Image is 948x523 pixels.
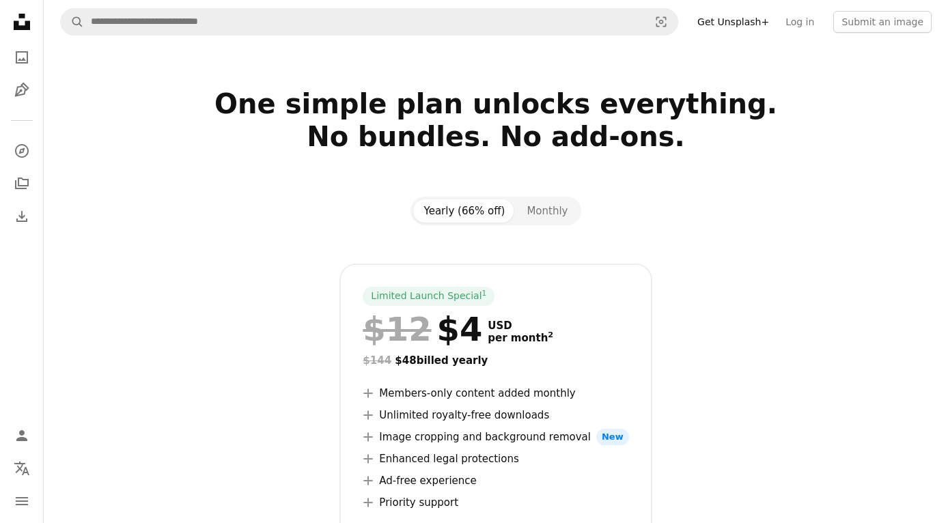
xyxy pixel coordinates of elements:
[645,9,678,35] button: Visual search
[8,76,36,104] a: Illustrations
[8,170,36,197] a: Collections
[545,332,556,344] a: 2
[479,289,490,303] a: 1
[363,287,494,306] div: Limited Launch Special
[363,494,628,511] li: Priority support
[833,11,932,33] button: Submit an image
[548,330,553,339] sup: 2
[8,44,36,71] a: Photos
[8,455,36,482] button: Language
[363,352,628,369] div: $48 billed yearly
[61,9,84,35] button: Search Unsplash
[516,199,578,223] button: Monthly
[363,385,628,401] li: Members-only content added monthly
[363,429,628,445] li: Image cropping and background removal
[60,87,932,186] h2: One simple plan unlocks everything. No bundles. No add-ons.
[8,8,36,38] a: Home — Unsplash
[363,451,628,467] li: Enhanced legal protections
[777,11,822,33] a: Log in
[363,407,628,423] li: Unlimited royalty-free downloads
[689,11,777,33] a: Get Unsplash+
[8,487,36,515] button: Menu
[482,289,487,297] sup: 1
[8,422,36,449] a: Log in / Sign up
[488,320,553,332] span: USD
[8,203,36,230] a: Download History
[60,8,678,36] form: Find visuals sitewide
[363,354,391,367] span: $144
[363,311,482,347] div: $4
[8,137,36,165] a: Explore
[363,472,628,489] li: Ad-free experience
[363,311,431,347] span: $12
[488,332,553,344] span: per month
[413,199,516,223] button: Yearly (66% off)
[596,429,629,445] span: New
